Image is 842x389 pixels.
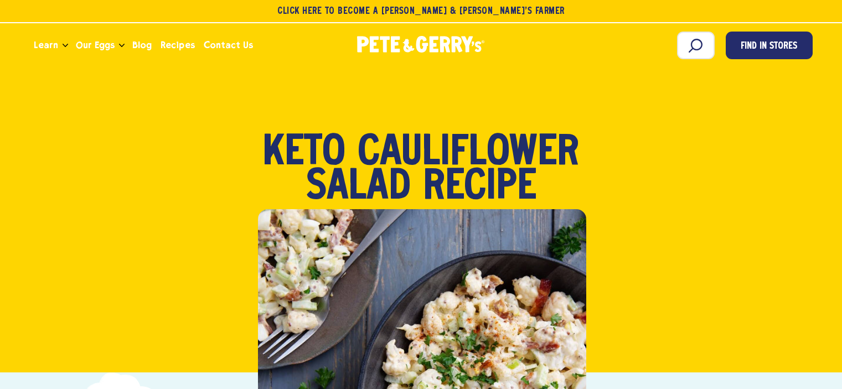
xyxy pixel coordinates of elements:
span: Blog [132,38,152,52]
span: Cauliflower [358,136,579,170]
input: Search [677,32,715,59]
span: Our Eggs [76,38,115,52]
span: Recipes [161,38,194,52]
a: Learn [29,30,63,60]
button: Open the dropdown menu for Learn [63,44,68,48]
span: Find in Stores [741,39,797,54]
a: Find in Stores [726,32,813,59]
span: Contact Us [204,38,253,52]
a: Contact Us [199,30,257,60]
span: Learn [34,38,58,52]
span: Recipe [423,170,536,205]
a: Our Eggs [71,30,119,60]
span: Salad [306,170,411,205]
span: Keto [263,136,345,170]
a: Blog [128,30,156,60]
a: Recipes [156,30,199,60]
button: Open the dropdown menu for Our Eggs [119,44,125,48]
